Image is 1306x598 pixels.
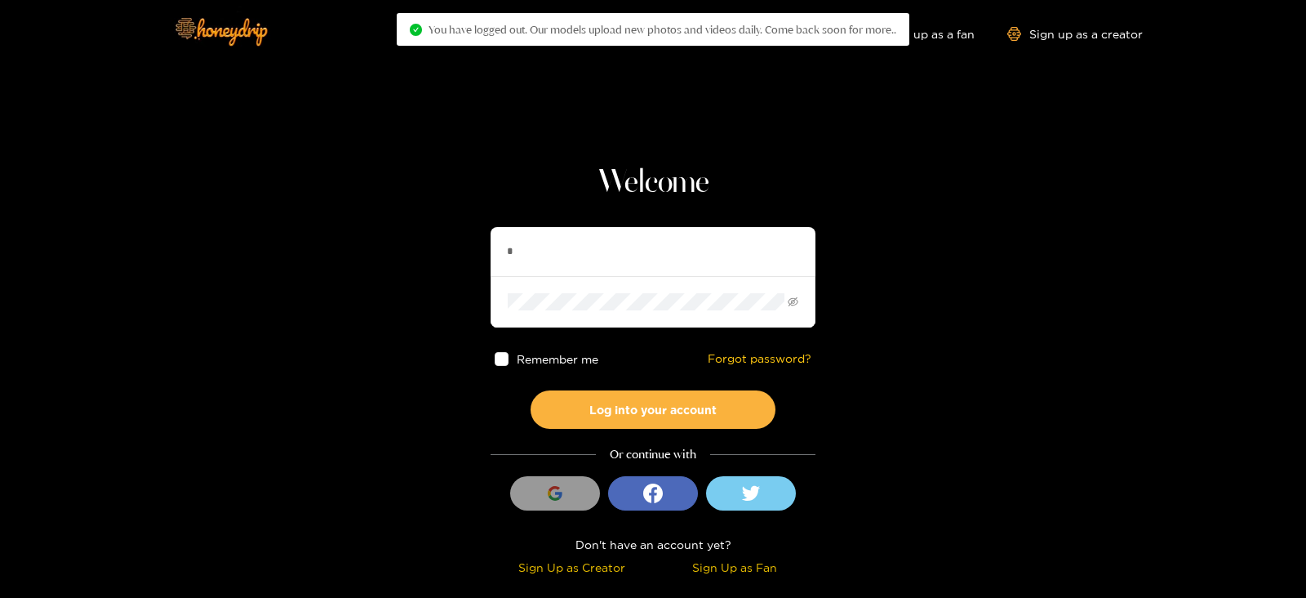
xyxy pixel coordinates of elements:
[491,163,815,203] h1: Welcome
[495,558,649,577] div: Sign Up as Creator
[410,24,422,36] span: check-circle
[531,390,775,429] button: Log into your account
[491,535,815,554] div: Don't have an account yet?
[788,297,798,307] span: eye-invisible
[1007,27,1143,41] a: Sign up as a creator
[657,558,811,577] div: Sign Up as Fan
[708,352,811,366] a: Forgot password?
[863,27,975,41] a: Sign up as a fan
[429,23,896,36] span: You have logged out. Our models upload new photos and videos daily. Come back soon for more..
[517,353,598,365] span: Remember me
[491,445,815,464] div: Or continue with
